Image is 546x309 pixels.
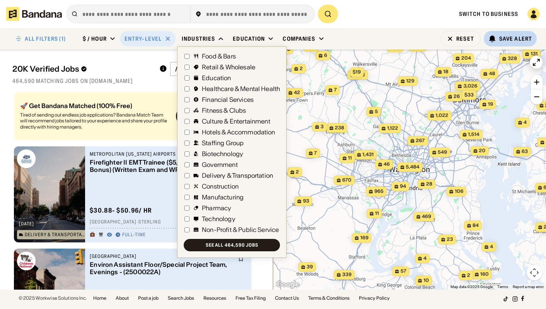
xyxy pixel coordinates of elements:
[531,51,537,57] span: 131
[308,296,350,300] a: Terms & Conditions
[83,35,107,42] div: $ / hour
[321,124,324,130] span: 3
[488,101,493,108] span: 19
[406,164,420,170] span: 5,484
[294,89,300,96] span: 42
[375,108,378,115] span: 5
[20,112,170,130] div: Tired of sending out endless job applications? Bandana Match Team will recommend jobs tailored to...
[202,151,243,157] div: Biotechnology
[489,70,495,77] span: 48
[416,137,425,144] span: 267
[206,243,258,247] div: See all 464,590 jobs
[202,216,235,222] div: Technology
[422,213,431,220] span: 469
[467,272,470,279] span: 2
[463,83,477,89] span: 3,026
[202,140,244,146] div: Staffing Group
[423,277,429,284] span: 10
[17,252,36,270] img: Children's National Hospital logo
[464,92,474,98] span: $33
[426,181,432,187] span: 28
[17,149,36,168] img: Metropolitan Washington Airports Authority logo
[202,194,244,200] div: Manufacturing
[138,296,159,300] a: Post a job
[275,280,300,290] img: Google
[479,148,486,154] span: 20
[283,35,315,42] div: Companies
[480,271,489,278] span: 160
[93,296,106,300] a: Home
[202,183,239,189] div: Construction
[447,236,453,243] span: 23
[90,261,234,276] div: Environ Assistant Floor/Special Project Team, Evenings - (2500022A)
[513,285,544,289] a: Report a map error
[342,271,351,278] span: 339
[275,280,300,290] a: Open this area in Google Maps (opens a new window)
[122,232,146,238] div: Full-time
[524,119,527,126] span: 4
[438,149,447,156] span: 549
[454,93,460,100] span: 26
[20,103,170,109] div: 🚀 Get Bandana Matched (100% Free)
[401,268,406,275] span: 57
[12,64,153,74] div: 20K Verified Jobs
[175,65,193,72] div: /hour
[300,65,303,72] span: 2
[202,64,255,70] div: Retail & Wholesale
[497,285,508,289] a: Terms (opens in new tab)
[25,232,86,237] div: Delivery & Transportation
[202,205,231,211] div: Pharmacy
[400,183,406,190] span: 94
[90,253,234,259] div: [GEOGRAPHIC_DATA]
[459,10,518,17] a: Switch to Business
[202,86,280,92] div: Healthcare & Mental Health
[455,188,463,195] span: 106
[202,129,275,135] div: Hotels & Accommodation
[473,222,479,229] span: 84
[12,77,261,84] div: 464,590 matching jobs on [DOMAIN_NAME]
[168,296,194,300] a: Search Jobs
[12,89,261,290] div: grid
[296,169,299,175] span: 2
[203,296,226,300] a: Resources
[90,151,234,157] div: Metropolitan [US_STATE] Airports Authority
[527,265,542,280] button: Map camera controls
[90,219,247,225] div: [GEOGRAPHIC_DATA] · Sterling
[359,296,390,300] a: Privacy Policy
[19,296,87,300] div: © 2025 Workwise Solutions Inc.
[202,227,279,233] div: Non-Profit & Public Service
[324,52,327,59] span: 6
[450,285,493,289] span: Map data ©2025 Google
[335,125,344,131] span: 238
[202,161,238,168] div: Government
[499,35,532,42] div: Save Alert
[202,172,273,179] div: Delivery & Transportation
[360,235,369,241] span: 169
[90,206,152,215] div: $ 30.88 - $50.96 / hr
[461,55,471,62] span: 204
[353,69,361,75] span: $19
[202,53,236,59] div: Food & Bars
[387,125,398,132] span: 1,122
[342,177,351,184] span: 670
[456,36,474,41] div: Reset
[25,36,66,41] div: ALL FILTERS (1)
[307,264,313,270] span: 39
[490,244,493,250] span: 4
[235,296,266,300] a: Free Tax Filing
[202,96,254,103] div: Financial Services
[444,69,449,75] span: 18
[334,87,337,93] span: 7
[348,155,352,161] span: 11
[182,35,215,42] div: Industries
[125,35,162,42] div: Entry-Level
[233,35,265,42] div: Education
[384,161,390,168] span: 46
[508,55,517,62] span: 328
[116,296,129,300] a: About
[468,131,479,138] span: 1,514
[19,221,34,226] div: [DATE]
[314,150,317,156] span: 7
[202,107,246,113] div: Fitness & Clubs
